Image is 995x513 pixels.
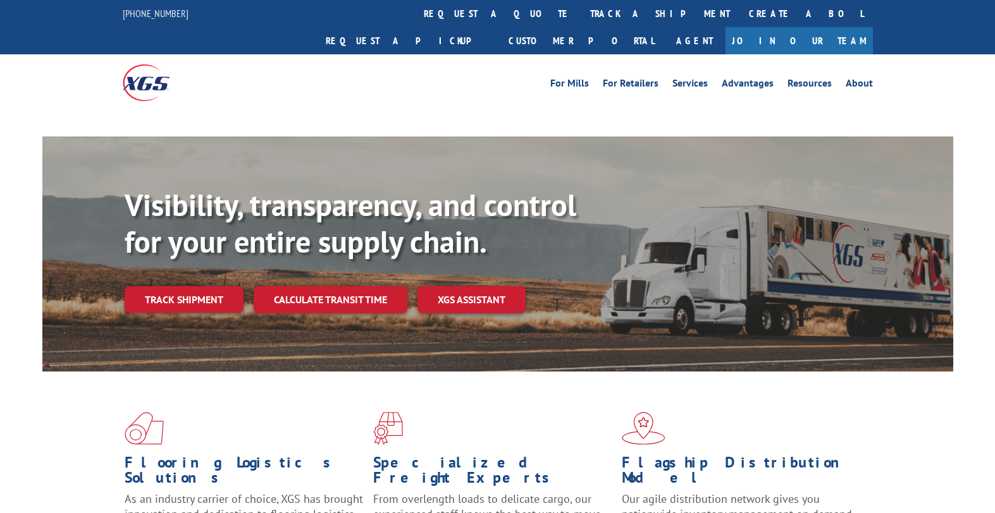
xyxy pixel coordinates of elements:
[603,78,658,92] a: For Retailers
[417,286,526,313] a: XGS ASSISTANT
[373,412,403,445] img: xgs-icon-focused-on-flooring-red
[672,78,708,92] a: Services
[125,286,244,313] a: Track shipment
[664,27,726,54] a: Agent
[722,78,774,92] a: Advantages
[622,412,665,445] img: xgs-icon-flagship-distribution-model-red
[125,412,164,445] img: xgs-icon-total-supply-chain-intelligence-red
[125,455,364,492] h1: Flooring Logistics Solutions
[373,455,612,492] h1: Specialized Freight Experts
[123,7,188,20] a: [PHONE_NUMBER]
[254,286,407,313] a: Calculate transit time
[788,78,832,92] a: Resources
[499,27,664,54] a: Customer Portal
[622,455,861,492] h1: Flagship Distribution Model
[726,27,873,54] a: Join Our Team
[846,78,873,92] a: About
[316,27,499,54] a: Request a pickup
[125,185,576,261] b: Visibility, transparency, and control for your entire supply chain.
[550,78,589,92] a: For Mills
